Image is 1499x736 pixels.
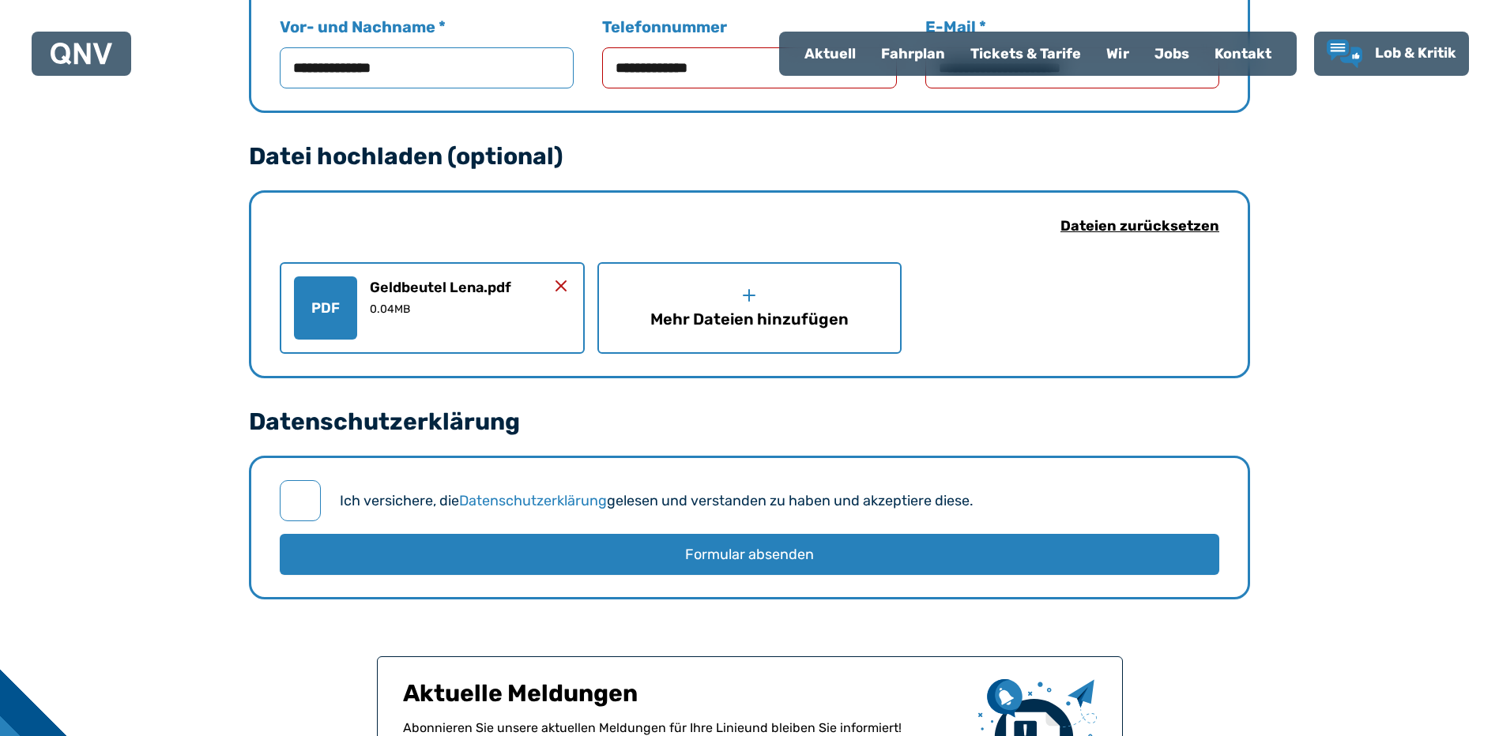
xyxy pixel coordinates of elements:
a: Tickets & Tarife [958,33,1094,74]
a: Kontakt [1202,33,1284,74]
div: pdf [294,276,357,340]
a: Jobs [1142,33,1202,74]
img: QNV Logo [51,43,112,65]
legend: Datenschutzerklärung [249,410,520,434]
div: Mehr Dateien hinzufügen [650,308,849,330]
div: Dateien zurücksetzen [280,215,1219,237]
input: Vor- und Nachname * [280,47,574,88]
a: Fahrplan [868,33,958,74]
input: Telefonnummer [602,47,896,88]
a: Wir [1094,33,1142,74]
label: Telefonnummer [602,16,896,88]
a: Lob & Kritik [1327,39,1456,68]
div: 0.04 MB [370,302,410,317]
legend: Datei hochladen (optional) [249,145,563,168]
button: Formular absenden [280,534,1219,575]
label: E-Mail * [925,16,1219,88]
a: QNV Logo [51,38,112,69]
div: Geldbeutel Lena.pdf [370,276,511,299]
a: Aktuell [792,33,868,74]
label: Ich versichere, die gelesen und verstanden zu haben und akzeptiere diese. [340,490,974,512]
h1: Aktuelle Meldungen [403,679,966,719]
a: Datenschutzerklärung [459,492,607,509]
label: Vor- und Nachname * [280,16,574,88]
span: Lob & Kritik [1375,44,1456,62]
